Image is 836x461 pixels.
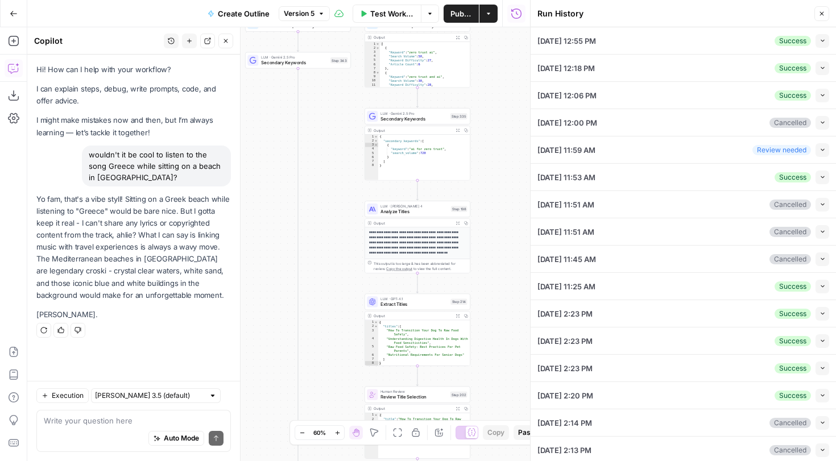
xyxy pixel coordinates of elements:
[374,127,452,133] div: Output
[365,63,380,67] div: 6
[370,8,415,19] span: Test Workflow
[374,325,378,329] span: Toggle code folding, rows 2 through 7
[380,393,448,400] span: Review Title Selection
[374,413,378,417] span: Toggle code folding, rows 1 through 3
[261,59,328,66] span: Secondary Keywords
[483,425,509,440] button: Copy
[365,15,470,88] div: Structure Competitor KeywordsOutput[ { "Keyword":"zero trust ai", "Search Volume":50, "Keyword Di...
[514,425,541,440] button: Paste
[365,74,380,78] div: 9
[365,294,470,366] div: LLM · GPT-4.1Extract TitlesStep 214Output{ "titles":[ "How To Transition Your Dog To Raw Food Saf...
[365,155,378,159] div: 6
[36,309,231,321] p: [PERSON_NAME].
[450,113,467,119] div: Step 335
[201,5,276,23] button: Create Outline
[537,144,595,156] span: [DATE] 11:59 AM
[365,42,380,46] div: 1
[775,63,811,73] div: Success
[245,52,351,69] div: LLM · Gemini 2.5 ProSecondary KeywordsStep 343
[365,54,380,58] div: 4
[365,357,378,361] div: 7
[218,8,270,19] span: Create Outline
[365,67,380,70] div: 7
[775,172,811,182] div: Success
[36,114,231,138] p: I might make mistakes now and then, but I’m always learning — let’s tackle it together!
[365,163,378,167] div: 8
[444,5,479,23] button: Publish
[365,151,378,155] div: 5
[537,335,593,347] span: [DATE] 2:23 PM
[752,145,811,155] div: Review needed
[450,299,467,305] div: Step 214
[450,8,472,19] span: Publish
[313,428,326,437] span: 60%
[775,363,811,373] div: Success
[36,64,231,76] p: Hi! How can I help with your workflow?
[261,55,328,60] span: LLM · Gemini 2.5 Pro
[374,35,452,40] div: Output
[365,59,380,63] div: 5
[537,254,596,265] span: [DATE] 11:45 AM
[380,203,448,209] span: LLM · [PERSON_NAME] 4
[82,146,231,186] div: wouldn't it be cool to listen to the song Greece while sitting on a beach in [GEOGRAPHIC_DATA]?
[95,390,204,401] input: Claude Sonnet 3.5 (default)
[775,336,811,346] div: Success
[769,118,811,128] div: Cancelled
[518,427,537,438] span: Paste
[775,391,811,401] div: Success
[148,431,204,446] button: Auto Mode
[769,445,811,455] div: Cancelled
[365,353,378,357] div: 6
[365,361,378,365] div: 8
[769,227,811,237] div: Cancelled
[775,309,811,319] div: Success
[416,366,419,386] g: Edge from step_214 to step_202
[386,267,412,271] span: Copy the output
[376,70,380,74] span: Toggle code folding, rows 8 through 13
[365,79,380,83] div: 10
[52,391,84,401] span: Execution
[537,90,597,101] span: [DATE] 12:06 PM
[365,139,378,143] div: 2
[284,9,314,19] span: Version 5
[374,260,467,271] div: This output is too large & has been abbreviated for review. to view the full content.
[380,296,448,302] span: LLM · GPT-4.1
[34,35,160,47] div: Copilot
[537,390,593,401] span: [DATE] 2:20 PM
[36,83,231,107] p: I can explain steps, debug, write prompts, code, and offer advice.
[775,281,811,292] div: Success
[487,427,504,438] span: Copy
[365,345,378,353] div: 5
[353,5,421,23] button: Test Workflow
[365,320,378,324] div: 1
[245,15,351,32] div: Structure Competitor Keywords
[365,46,380,50] div: 2
[769,254,811,264] div: Cancelled
[775,90,811,101] div: Success
[537,226,594,238] span: [DATE] 11:51 AM
[416,180,419,200] g: Edge from step_335 to step_198
[537,417,592,429] span: [DATE] 2:14 PM
[374,135,378,139] span: Toggle code folding, rows 1 through 8
[365,387,470,459] div: Human ReviewReview Title SelectionStep 202Output{ "title":"How To Transition Your Dog To Raw Food...
[374,143,378,147] span: Toggle code folding, rows 3 through 6
[297,32,299,52] g: Edge from step_342 to step_343
[374,221,452,226] div: Output
[775,36,811,46] div: Success
[537,63,595,74] span: [DATE] 12:18 PM
[365,135,378,139] div: 1
[537,117,597,128] span: [DATE] 12:00 PM
[451,206,467,212] div: Step 198
[380,301,448,308] span: Extract Titles
[376,46,380,50] span: Toggle code folding, rows 2 through 7
[365,83,380,87] div: 11
[450,392,467,398] div: Step 202
[164,433,199,443] span: Auto Mode
[36,388,89,403] button: Execution
[380,208,448,215] span: Analyze Titles
[365,50,380,54] div: 3
[380,389,448,394] span: Human Review
[374,313,452,319] div: Output
[365,325,378,329] div: 2
[374,406,452,412] div: Output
